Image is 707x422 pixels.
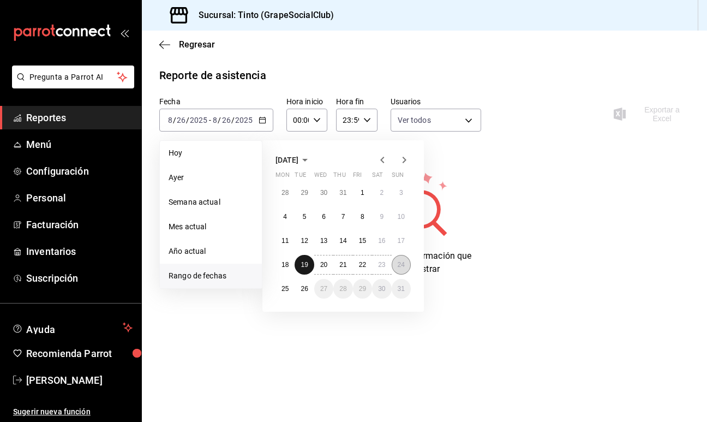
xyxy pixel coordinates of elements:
abbr: August 26, 2025 [301,285,308,293]
span: Semana actual [169,197,253,208]
abbr: Saturday [372,171,383,183]
button: August 13, 2025 [314,231,333,251]
abbr: August 21, 2025 [339,261,346,269]
button: August 21, 2025 [333,255,352,275]
abbr: Sunday [392,171,404,183]
button: August 18, 2025 [275,255,295,275]
abbr: August 15, 2025 [359,237,366,245]
span: Ayer [169,172,253,183]
abbr: July 30, 2025 [320,189,327,197]
button: August 27, 2025 [314,279,333,299]
span: Año actual [169,246,253,257]
button: August 4, 2025 [275,207,295,227]
button: August 3, 2025 [392,183,411,203]
button: August 29, 2025 [353,279,372,299]
span: / [231,116,235,124]
label: Fecha [159,98,273,105]
span: Facturación [26,217,133,232]
input: -- [167,116,173,124]
button: August 14, 2025 [333,231,352,251]
span: Personal [26,191,133,205]
abbr: August 16, 2025 [378,237,385,245]
abbr: Friday [353,171,362,183]
button: August 26, 2025 [295,279,314,299]
abbr: Wednesday [314,171,327,183]
button: August 5, 2025 [295,207,314,227]
button: August 11, 2025 [275,231,295,251]
button: August 30, 2025 [372,279,391,299]
abbr: August 4, 2025 [283,213,287,221]
abbr: August 31, 2025 [398,285,405,293]
button: August 2, 2025 [372,183,391,203]
span: Ver todos [398,115,431,126]
span: Pregunta a Parrot AI [29,72,117,83]
span: Regresar [179,39,215,50]
label: Hora fin [336,98,377,105]
abbr: August 11, 2025 [281,237,289,245]
span: / [186,116,189,124]
button: August 25, 2025 [275,279,295,299]
abbr: August 20, 2025 [320,261,327,269]
button: August 9, 2025 [372,207,391,227]
abbr: August 8, 2025 [361,213,364,221]
abbr: August 14, 2025 [339,237,346,245]
a: Pregunta a Parrot AI [8,79,134,91]
abbr: Monday [275,171,290,183]
abbr: August 10, 2025 [398,213,405,221]
button: August 17, 2025 [392,231,411,251]
span: Rango de fechas [169,270,253,282]
abbr: August 30, 2025 [378,285,385,293]
span: Menú [26,137,133,152]
abbr: August 18, 2025 [281,261,289,269]
span: Hoy [169,147,253,159]
button: August 8, 2025 [353,207,372,227]
abbr: July 31, 2025 [339,189,346,197]
input: -- [212,116,218,124]
button: Pregunta a Parrot AI [12,66,134,88]
abbr: August 23, 2025 [378,261,385,269]
button: July 30, 2025 [314,183,333,203]
span: - [209,116,211,124]
span: Recomienda Parrot [26,346,133,361]
button: Regresar [159,39,215,50]
button: August 16, 2025 [372,231,391,251]
span: Configuración [26,164,133,179]
button: [DATE] [275,153,311,167]
button: July 29, 2025 [295,183,314,203]
abbr: August 25, 2025 [281,285,289,293]
input: ---- [235,116,253,124]
label: Usuarios [391,98,482,105]
span: Suscripción [26,271,133,286]
span: / [173,116,176,124]
abbr: August 24, 2025 [398,261,405,269]
label: Hora inicio [286,98,327,105]
abbr: August 29, 2025 [359,285,366,293]
button: August 7, 2025 [333,207,352,227]
abbr: August 12, 2025 [301,237,308,245]
div: Reporte de asistencia [159,67,266,84]
abbr: August 22, 2025 [359,261,366,269]
input: -- [221,116,231,124]
abbr: August 6, 2025 [322,213,326,221]
span: Inventarios [26,244,133,259]
abbr: August 5, 2025 [303,213,307,221]
abbr: Thursday [333,171,345,183]
span: [PERSON_NAME] [26,373,133,388]
button: August 12, 2025 [295,231,314,251]
button: July 28, 2025 [275,183,295,203]
h3: Sucursal: Tinto (GrapeSocialClub) [190,9,334,22]
abbr: August 13, 2025 [320,237,327,245]
button: August 10, 2025 [392,207,411,227]
span: Mes actual [169,221,253,233]
input: ---- [189,116,208,124]
abbr: August 9, 2025 [380,213,384,221]
abbr: July 28, 2025 [281,189,289,197]
input: -- [176,116,186,124]
button: August 22, 2025 [353,255,372,275]
abbr: August 19, 2025 [301,261,308,269]
abbr: August 1, 2025 [361,189,364,197]
abbr: Tuesday [295,171,305,183]
button: August 28, 2025 [333,279,352,299]
button: July 31, 2025 [333,183,352,203]
button: August 15, 2025 [353,231,372,251]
